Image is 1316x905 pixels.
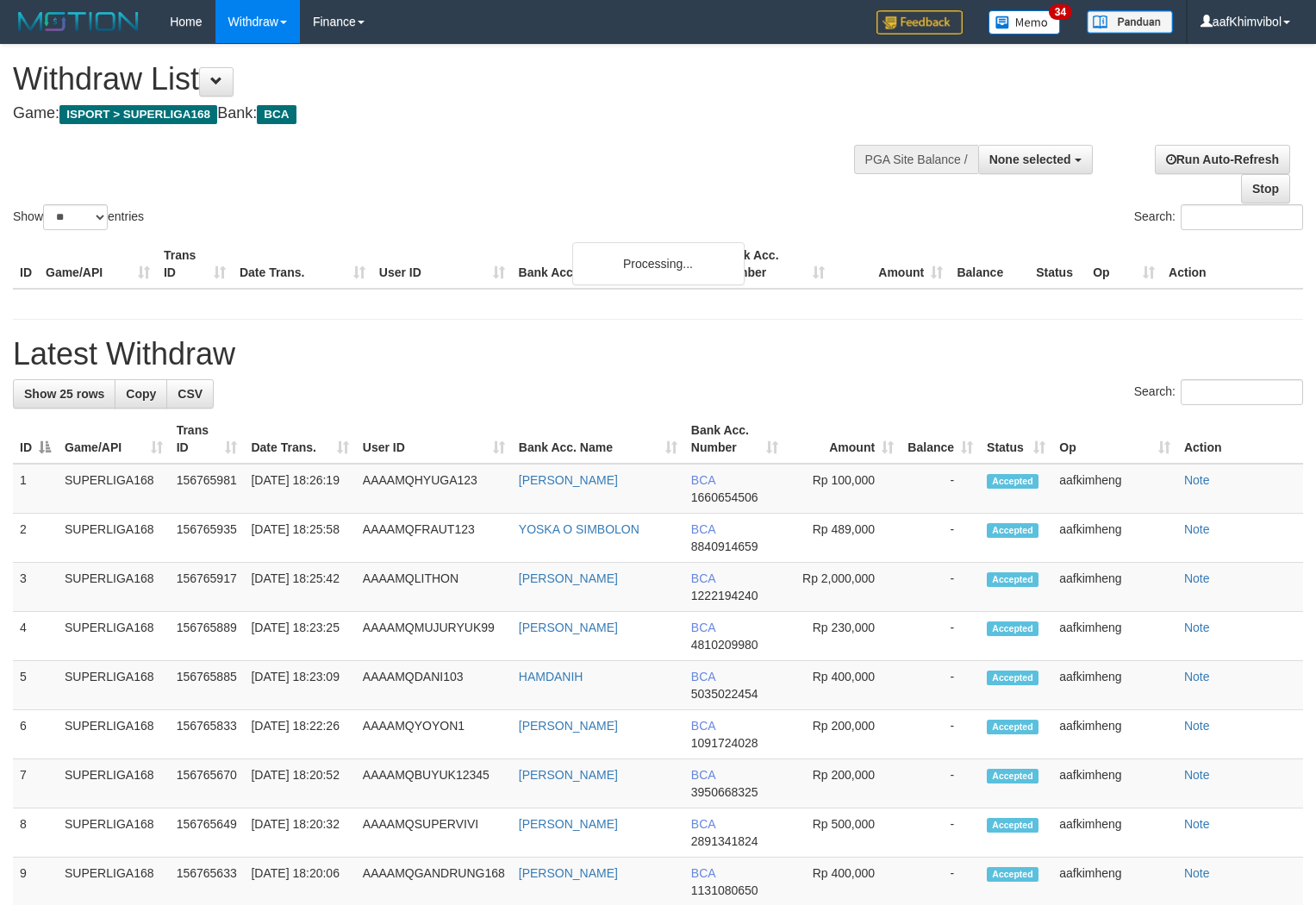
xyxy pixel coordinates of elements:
span: 34 [1049,4,1072,20]
td: SUPERLIGA168 [58,514,170,563]
a: HAMDANIH [519,670,583,683]
td: AAAAMQSUPERVIVI [356,808,512,858]
td: 156765889 [170,612,245,661]
span: Copy 1131080650 to clipboard [691,883,758,897]
td: - [901,464,980,514]
div: Processing... [572,242,745,285]
td: AAAAMQFRAUT123 [356,514,512,563]
td: Rp 2,000,000 [785,563,901,612]
span: Accepted [987,523,1038,538]
label: Search: [1134,204,1303,230]
a: Show 25 rows [13,379,115,409]
td: AAAAMQDANI103 [356,661,512,710]
td: SUPERLIGA168 [58,661,170,710]
td: AAAAMQHYUGA123 [356,464,512,514]
td: - [901,563,980,612]
span: Copy [126,387,156,401]
span: BCA [691,768,715,782]
a: [PERSON_NAME] [519,866,618,880]
td: [DATE] 18:22:26 [244,710,355,759]
td: 2 [13,514,58,563]
span: BCA [691,473,715,487]
th: User ID [372,240,512,289]
span: BCA [691,522,715,536]
a: Note [1184,719,1210,733]
a: [PERSON_NAME] [519,719,618,733]
input: Search: [1181,204,1303,230]
div: PGA Site Balance / [854,145,978,174]
a: Note [1184,571,1210,585]
td: SUPERLIGA168 [58,612,170,661]
span: Show 25 rows [24,387,104,401]
span: CSV [178,387,203,401]
th: Amount [832,240,950,289]
span: Accepted [987,818,1038,833]
a: [PERSON_NAME] [519,768,618,782]
span: BCA [257,105,296,124]
th: Balance: activate to sort column ascending [901,415,980,464]
h1: Latest Withdraw [13,337,1303,371]
th: Status [1029,240,1086,289]
a: [PERSON_NAME] [519,571,618,585]
span: Accepted [987,572,1038,587]
td: 156765935 [170,514,245,563]
a: Stop [1241,174,1290,203]
td: Rp 489,000 [785,514,901,563]
th: Op [1086,240,1162,289]
th: ID: activate to sort column descending [13,415,58,464]
th: Balance [950,240,1029,289]
td: Rp 230,000 [785,612,901,661]
td: aafkimheng [1052,759,1177,808]
a: [PERSON_NAME] [519,473,618,487]
span: Accepted [987,474,1038,489]
td: [DATE] 18:23:09 [244,661,355,710]
td: - [901,514,980,563]
a: Note [1184,522,1210,536]
td: 156765649 [170,808,245,858]
th: Op: activate to sort column ascending [1052,415,1177,464]
span: Copy 1091724028 to clipboard [691,736,758,750]
td: AAAAMQMUJURYUK99 [356,612,512,661]
td: aafkimheng [1052,563,1177,612]
td: Rp 500,000 [785,808,901,858]
a: Note [1184,473,1210,487]
button: None selected [978,145,1093,174]
label: Show entries [13,204,144,230]
td: 5 [13,661,58,710]
a: [PERSON_NAME] [519,621,618,634]
img: Feedback.jpg [876,10,963,34]
th: Bank Acc. Number: activate to sort column ascending [684,415,786,464]
td: - [901,808,980,858]
td: aafkimheng [1052,710,1177,759]
td: 8 [13,808,58,858]
a: Note [1184,621,1210,634]
th: Bank Acc. Number [714,240,832,289]
th: Trans ID [157,240,233,289]
td: aafkimheng [1052,808,1177,858]
td: Rp 200,000 [785,759,901,808]
a: Note [1184,817,1210,831]
a: YOSKA O SIMBOLON [519,522,639,536]
span: BCA [691,719,715,733]
span: BCA [691,571,715,585]
td: 7 [13,759,58,808]
th: Amount: activate to sort column ascending [785,415,901,464]
td: aafkimheng [1052,464,1177,514]
a: Note [1184,768,1210,782]
h4: Game: Bank: [13,105,860,122]
h1: Withdraw List [13,62,860,97]
span: BCA [691,621,715,634]
th: Date Trans. [233,240,372,289]
td: - [901,759,980,808]
span: BCA [691,817,715,831]
th: Date Trans.: activate to sort column ascending [244,415,355,464]
td: AAAAMQLITHON [356,563,512,612]
td: Rp 100,000 [785,464,901,514]
input: Search: [1181,379,1303,405]
td: [DATE] 18:20:52 [244,759,355,808]
td: 156765670 [170,759,245,808]
label: Search: [1134,379,1303,405]
a: Note [1184,670,1210,683]
td: aafkimheng [1052,514,1177,563]
td: 156765917 [170,563,245,612]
